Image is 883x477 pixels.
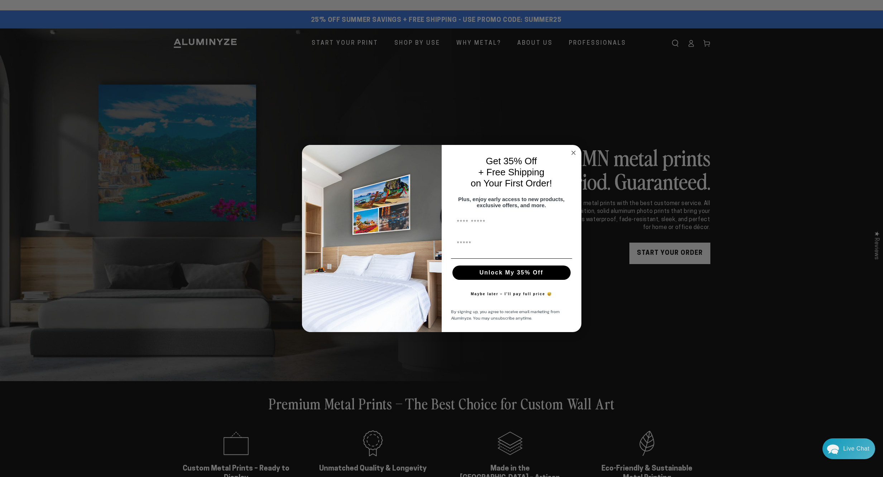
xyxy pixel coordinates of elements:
[843,438,869,459] div: Contact Us Directly
[451,308,560,321] span: By signing up, you agree to receive email marketing from Aluminyze. You may unsubscribe anytime.
[452,266,571,280] button: Unlock My 35% Off
[478,167,544,177] span: + Free Shipping
[302,145,442,332] img: 728e4f65-7e6c-44e2-b7d1-0292a396982f.jpeg
[822,438,875,459] div: Chat widget toggle
[569,149,578,157] button: Close dialog
[458,196,565,208] span: Plus, enjoy early access to new products, exclusive offers, and more.
[467,287,556,301] button: Maybe later – I’ll pay full price 😅
[471,178,552,189] span: on Your First Order!
[486,156,537,166] span: Get 35% Off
